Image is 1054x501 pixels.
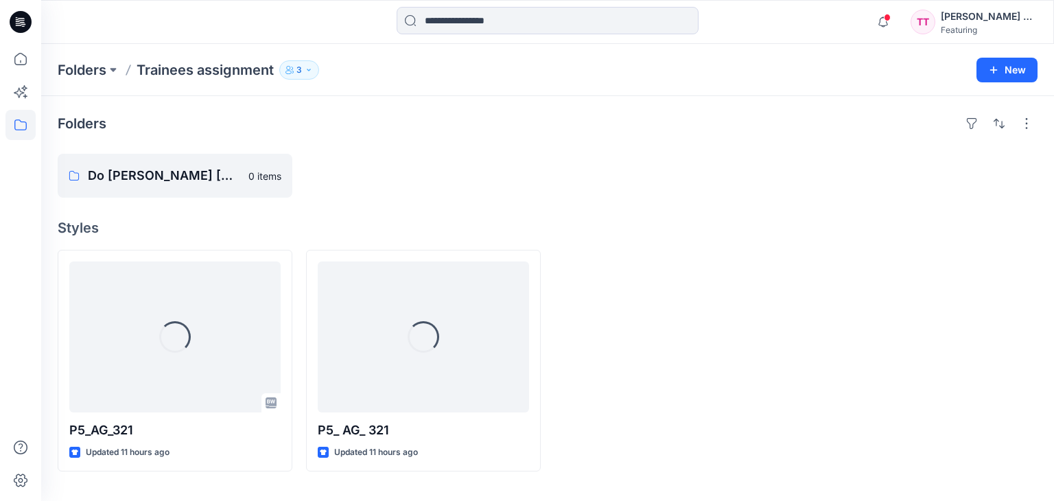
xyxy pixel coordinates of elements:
[941,25,1037,35] div: Featuring
[976,58,1038,82] button: New
[58,220,1038,236] h4: Styles
[137,60,274,80] p: Trainees assignment
[911,10,935,34] div: TT
[941,8,1037,25] div: [PERSON_NAME] Do Thi
[279,60,319,80] button: 3
[58,115,106,132] h4: Folders
[88,166,240,185] p: Do [PERSON_NAME] [PERSON_NAME]
[318,421,529,440] p: P5_ AG_ 321
[334,445,418,460] p: Updated 11 hours ago
[69,421,281,440] p: P5_AG_321
[248,169,281,183] p: 0 items
[58,154,292,198] a: Do [PERSON_NAME] [PERSON_NAME]0 items
[86,445,169,460] p: Updated 11 hours ago
[58,60,106,80] a: Folders
[296,62,302,78] p: 3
